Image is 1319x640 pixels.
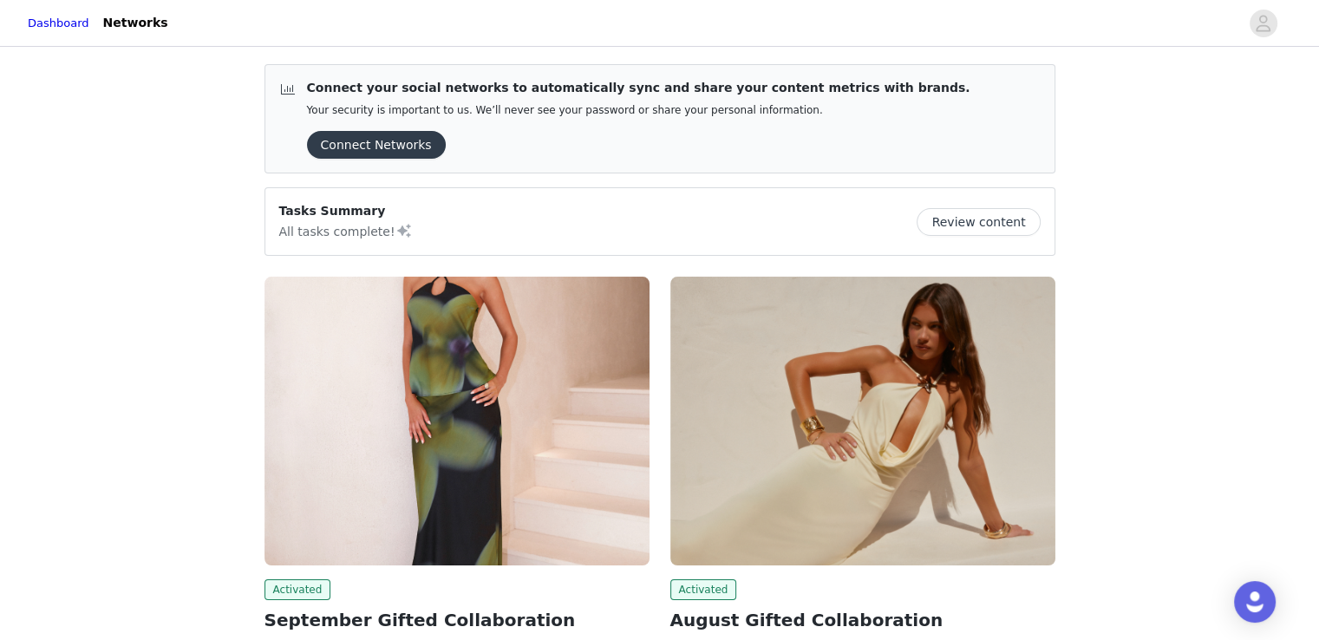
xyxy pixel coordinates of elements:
[279,220,413,241] p: All tasks complete!
[670,607,1055,633] h2: August Gifted Collaboration
[28,15,89,32] a: Dashboard
[264,277,650,565] img: Peppermayo AUS
[307,131,446,159] button: Connect Networks
[264,607,650,633] h2: September Gifted Collaboration
[1234,581,1276,623] div: Open Intercom Messenger
[264,579,331,600] span: Activated
[1255,10,1271,37] div: avatar
[279,202,413,220] p: Tasks Summary
[917,208,1040,236] button: Review content
[670,277,1055,565] img: Peppermayo AUS
[93,3,179,42] a: Networks
[307,79,970,97] p: Connect your social networks to automatically sync and share your content metrics with brands.
[307,104,970,117] p: Your security is important to us. We’ll never see your password or share your personal information.
[670,579,737,600] span: Activated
